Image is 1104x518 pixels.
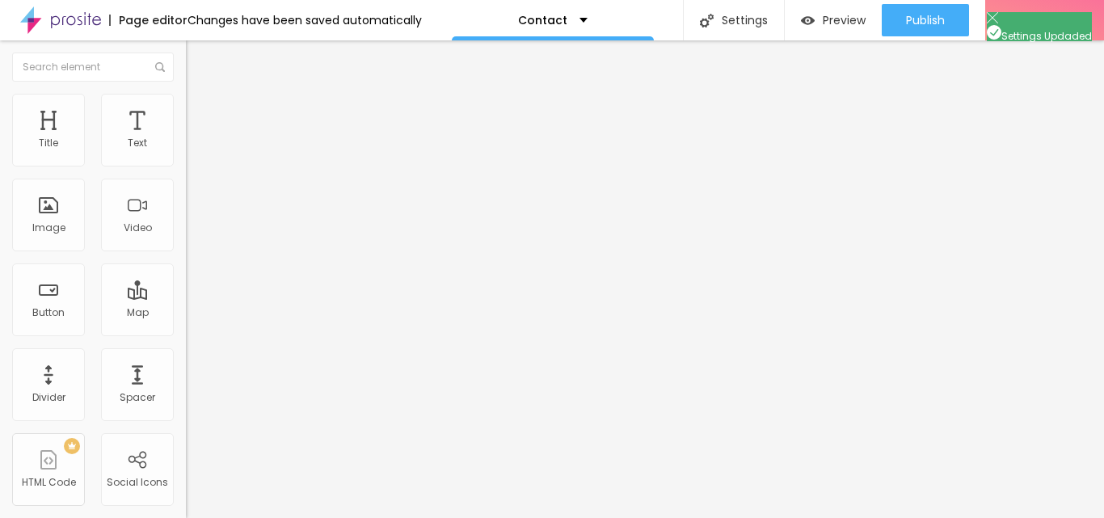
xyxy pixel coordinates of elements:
img: view-1.svg [801,14,815,27]
div: Social Icons [107,477,168,488]
img: Icone [155,62,165,72]
p: Contact [518,15,567,26]
img: Icone [700,14,714,27]
button: Preview [785,4,882,36]
span: Preview [823,14,866,27]
span: Publish [906,14,945,27]
iframe: Editor [186,40,1104,518]
div: Changes have been saved automatically [188,15,422,26]
img: Icone [987,25,1001,40]
img: Icone [987,12,998,23]
input: Search element [12,53,174,82]
div: Button [32,307,65,318]
div: Divider [32,392,65,403]
div: Map [127,307,149,318]
button: Publish [882,4,969,36]
div: Page editor [109,15,188,26]
div: Image [32,222,65,234]
div: Title [39,137,58,149]
div: Text [128,137,147,149]
span: Settings Updaded [987,29,1092,43]
div: Video [124,222,152,234]
div: HTML Code [22,477,76,488]
div: Spacer [120,392,155,403]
